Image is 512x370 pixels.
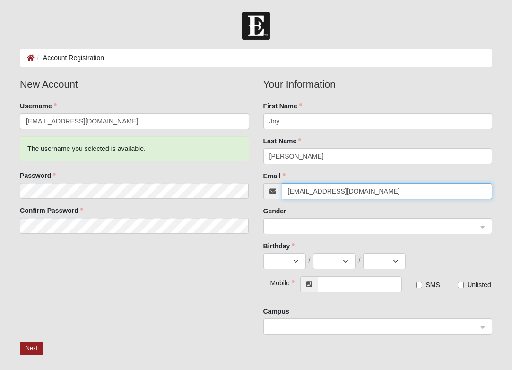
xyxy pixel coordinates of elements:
[20,171,56,180] label: Password
[263,77,492,92] legend: Your Information
[20,342,43,355] button: Next
[263,307,289,316] label: Campus
[467,281,491,289] span: Unlisted
[263,136,302,146] label: Last Name
[358,255,360,265] span: /
[263,171,286,181] label: Email
[242,12,270,40] img: Church of Eleven22 Logo
[263,241,295,251] label: Birthday
[425,281,440,289] span: SMS
[263,206,286,216] label: Gender
[263,101,302,111] label: First Name
[416,282,422,288] input: SMS
[263,276,282,288] div: Mobile
[20,206,83,215] label: Confirm Password
[20,77,249,92] legend: New Account
[309,255,311,265] span: /
[458,282,464,288] input: Unlisted
[35,53,104,63] li: Account Registration
[20,136,249,161] div: The username you selected is available.
[20,101,57,111] label: Username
